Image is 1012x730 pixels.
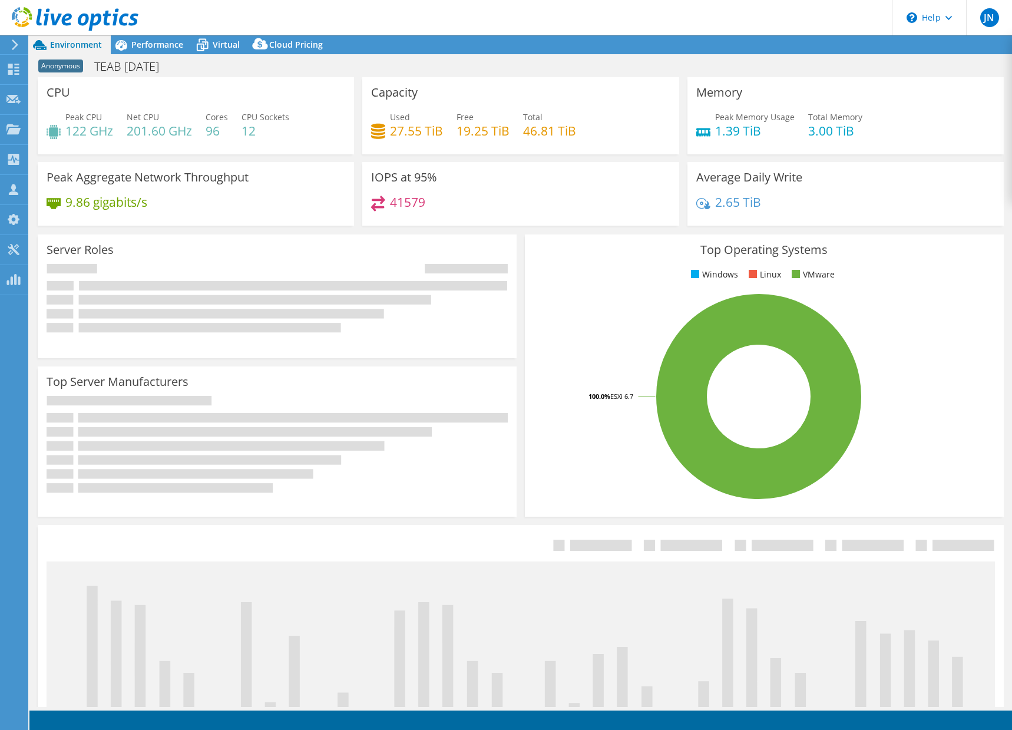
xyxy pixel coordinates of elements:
[65,124,113,137] h4: 122 GHz
[206,124,228,137] h4: 96
[242,111,289,123] span: CPU Sockets
[390,111,410,123] span: Used
[65,196,147,209] h4: 9.86 gigabits/s
[715,196,761,209] h4: 2.65 TiB
[457,111,474,123] span: Free
[588,392,610,401] tspan: 100.0%
[38,60,83,72] span: Anonymous
[47,243,114,256] h3: Server Roles
[808,111,862,123] span: Total Memory
[371,86,418,99] h3: Capacity
[457,124,510,137] h4: 19.25 TiB
[50,39,102,50] span: Environment
[127,111,159,123] span: Net CPU
[688,268,738,281] li: Windows
[390,124,443,137] h4: 27.55 TiB
[206,111,228,123] span: Cores
[89,60,177,73] h1: TEAB [DATE]
[534,243,995,256] h3: Top Operating Systems
[131,39,183,50] span: Performance
[127,124,192,137] h4: 201.60 GHz
[523,111,543,123] span: Total
[371,171,437,184] h3: IOPS at 95%
[808,124,862,137] h4: 3.00 TiB
[907,12,917,23] svg: \n
[789,268,835,281] li: VMware
[980,8,999,27] span: JN
[696,171,802,184] h3: Average Daily Write
[746,268,781,281] li: Linux
[213,39,240,50] span: Virtual
[715,111,795,123] span: Peak Memory Usage
[47,171,249,184] h3: Peak Aggregate Network Throughput
[610,392,633,401] tspan: ESXi 6.7
[696,86,742,99] h3: Memory
[715,124,795,137] h4: 1.39 TiB
[242,124,289,137] h4: 12
[65,111,102,123] span: Peak CPU
[269,39,323,50] span: Cloud Pricing
[47,86,70,99] h3: CPU
[390,196,425,209] h4: 41579
[47,375,188,388] h3: Top Server Manufacturers
[523,124,576,137] h4: 46.81 TiB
